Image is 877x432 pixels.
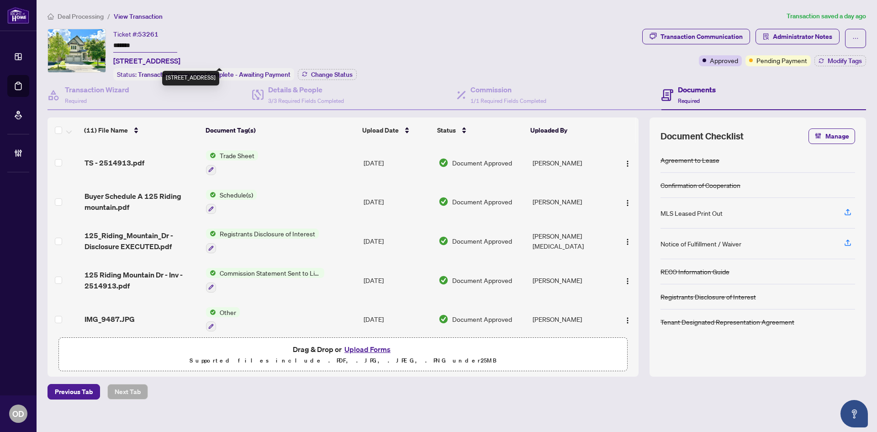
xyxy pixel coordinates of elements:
div: Confirmation of Cooperation [660,180,740,190]
img: IMG-N12368356_1.jpg [48,29,106,72]
span: Required [65,97,87,104]
button: Open asap [840,400,868,427]
span: Administrator Notes [773,29,832,44]
td: [PERSON_NAME] [529,300,612,339]
button: Logo [620,234,635,248]
button: Change Status [298,69,357,80]
td: [PERSON_NAME] [529,261,612,300]
h4: Commission [470,84,546,95]
span: ellipsis [852,35,859,42]
div: Tenant Designated Representation Agreement [660,317,794,327]
img: Status Icon [206,229,216,239]
span: Trade Sheet [216,150,258,160]
span: Approved [710,55,738,65]
td: [DATE] [360,221,435,261]
button: Modify Tags [814,55,866,66]
span: Document Checklist [660,130,744,143]
div: Notice of Fulfillment / Waiver [660,239,741,249]
span: Pending Payment [756,55,807,65]
img: Document Status [438,236,449,246]
button: Status IconCommission Statement Sent to Listing Brokerage [206,268,324,293]
span: Modify Tags [828,58,862,64]
button: Logo [620,194,635,209]
button: Manage [808,128,855,144]
div: Agreement to Lease [660,155,719,165]
span: Upload Date [362,125,399,135]
span: Buyer Schedule A 125 Riding mountain.pdf [85,191,199,213]
button: Upload Forms [342,343,393,355]
span: Registrants Disclosure of Interest [216,229,319,239]
button: Logo [620,312,635,326]
img: Logo [624,277,631,285]
div: RECO Information Guide [660,267,729,277]
span: Other [216,307,240,317]
td: [PERSON_NAME][MEDICAL_DATA] [529,221,612,261]
h4: Details & People [268,84,344,95]
button: Previous Tab [48,384,100,400]
span: OD [12,407,24,420]
td: [PERSON_NAME] [529,182,612,222]
span: Manage [825,129,849,144]
h4: Documents [678,84,716,95]
img: Document Status [438,158,449,168]
span: Change Status [311,71,353,78]
img: Document Status [438,197,449,207]
img: Logo [624,317,631,324]
th: Upload Date [359,117,433,143]
img: Status Icon [206,150,216,160]
span: 125_Riding_Mountain_Dr -Disclosure EXECUTED.pdf [85,230,199,252]
span: 1/1 Required Fields Completed [470,97,546,104]
span: View Transaction [114,12,163,21]
button: Status IconSchedule(s) [206,190,257,214]
span: Transaction Processing Complete - Awaiting Payment [138,70,291,79]
button: Status IconTrade Sheet [206,150,258,175]
span: home [48,13,54,20]
img: Logo [624,238,631,245]
span: Document Approved [452,275,512,285]
img: Status Icon [206,190,216,200]
img: Status Icon [206,307,216,317]
span: Drag & Drop orUpload FormsSupported files include .PDF, .JPG, .JPEG, .PNG under25MB [59,338,627,372]
span: Deal Processing [58,12,104,21]
div: Registrants Disclosure of Interest [660,292,756,302]
span: TS - 2514913.pdf [85,157,144,168]
div: [STREET_ADDRESS] [162,71,219,85]
span: Document Approved [452,314,512,324]
h4: Transaction Wizard [65,84,129,95]
img: Logo [624,160,631,167]
img: Logo [624,199,631,207]
th: (11) File Name [80,117,201,143]
li: / [107,11,110,21]
span: Required [678,97,700,104]
div: Status: [113,68,294,80]
p: Supported files include .PDF, .JPG, .JPEG, .PNG under 25 MB [64,355,622,366]
button: Next Tab [107,384,148,400]
span: Previous Tab [55,384,93,399]
div: Ticket #: [113,29,158,39]
span: Commission Statement Sent to Listing Brokerage [216,268,324,278]
button: Logo [620,273,635,288]
span: 53261 [138,30,158,38]
td: [DATE] [360,143,435,182]
span: 125 Riding Mountain Dr - Inv - 2514913.pdf [85,269,199,291]
span: Drag & Drop or [293,343,393,355]
td: [DATE] [360,182,435,222]
img: Document Status [438,314,449,324]
span: IMG_9487.JPG [85,314,135,325]
span: Status [437,125,456,135]
span: 3/3 Required Fields Completed [268,97,344,104]
button: Administrator Notes [755,29,840,44]
img: Document Status [438,275,449,285]
button: Status IconOther [206,307,240,332]
button: Logo [620,155,635,170]
img: logo [7,7,29,24]
td: [DATE] [360,261,435,300]
span: Document Approved [452,236,512,246]
span: [STREET_ADDRESS] [113,55,180,66]
div: MLS Leased Print Out [660,208,723,218]
button: Status IconRegistrants Disclosure of Interest [206,229,319,253]
th: Status [433,117,527,143]
button: Transaction Communication [642,29,750,44]
img: Status Icon [206,268,216,278]
th: Uploaded By [527,117,609,143]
